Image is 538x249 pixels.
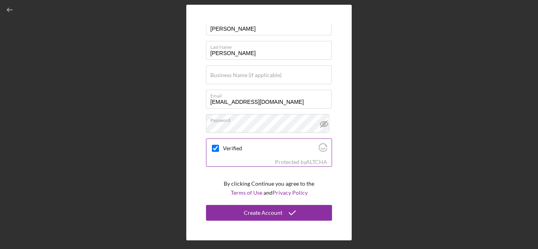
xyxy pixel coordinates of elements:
label: Verified [223,145,316,151]
div: Protected by [275,159,327,165]
button: Create Account [206,205,332,221]
div: Create Account [244,205,282,221]
label: Password [210,114,332,123]
a: Visit Altcha.org [306,159,327,165]
p: By clicking Continue you agree to the and [224,179,314,197]
label: Last Name [210,41,332,50]
a: Terms of Use [231,189,262,196]
a: Privacy Policy [273,189,308,196]
label: Email [210,90,332,99]
label: Business Name (if applicable) [210,72,282,78]
a: Visit Altcha.org [319,146,327,153]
